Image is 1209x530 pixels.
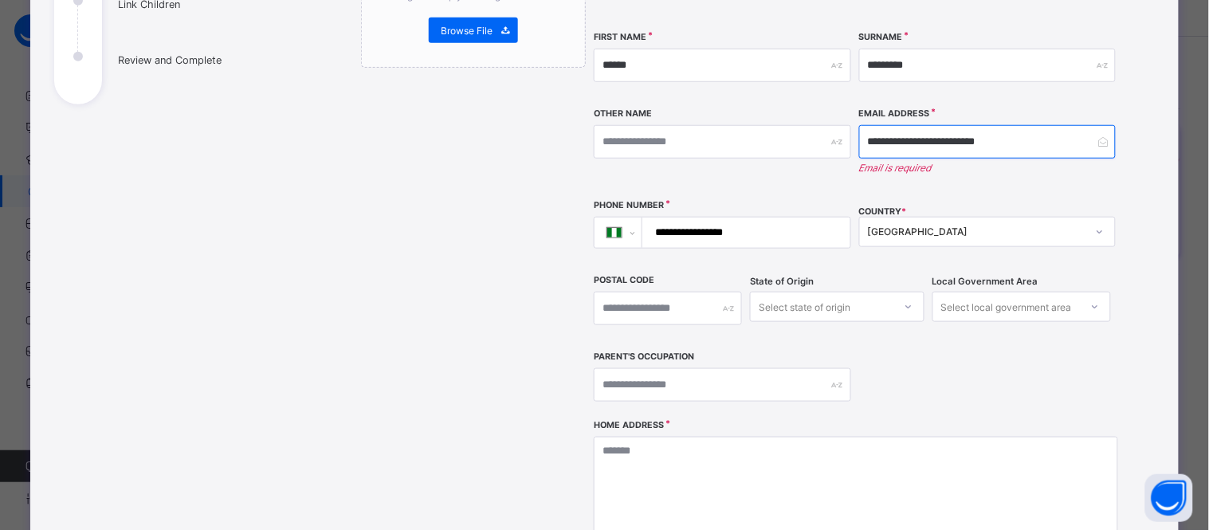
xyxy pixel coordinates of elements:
[868,226,1086,238] div: [GEOGRAPHIC_DATA]
[859,32,903,42] label: Surname
[941,292,1072,322] div: Select local government area
[594,108,652,119] label: Other Name
[750,276,814,287] span: State of Origin
[441,25,493,37] span: Browse File
[594,275,654,285] label: Postal Code
[859,206,907,217] span: COUNTRY
[594,32,646,42] label: First Name
[859,108,930,119] label: Email Address
[1145,474,1193,522] button: Open asap
[759,292,850,322] div: Select state of origin
[859,162,1116,174] em: Email is required
[594,200,664,210] label: Phone Number
[932,276,1038,287] span: Local Government Area
[594,351,694,362] label: Parent's Occupation
[594,420,664,430] label: Home Address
